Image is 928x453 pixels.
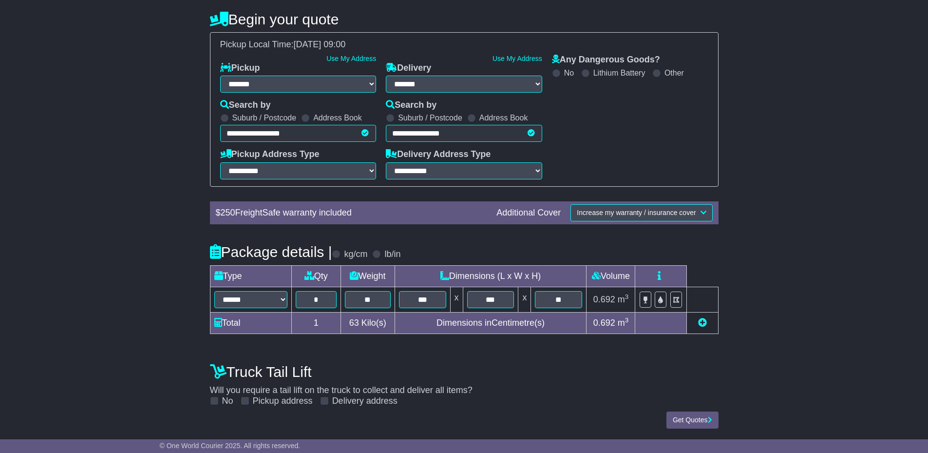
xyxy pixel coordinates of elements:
div: Will you require a tail lift on the truck to collect and deliver all items? [205,359,723,407]
td: Volume [587,265,635,287]
span: m [618,295,629,304]
span: Increase my warranty / insurance cover [577,209,696,217]
label: Address Book [479,113,528,122]
a: Use My Address [492,55,542,62]
label: Pickup Address Type [220,149,320,160]
td: x [518,287,531,312]
td: x [450,287,463,312]
td: Kilo(s) [341,312,395,334]
div: Additional Cover [492,208,566,218]
label: Any Dangerous Goods? [552,55,660,65]
label: Search by [220,100,271,111]
label: Lithium Battery [593,68,645,78]
a: Use My Address [326,55,376,62]
sup: 3 [625,316,629,324]
label: Other [664,68,684,78]
div: $ FreightSafe warranty included [211,208,492,218]
label: Suburb / Postcode [232,113,297,122]
label: Suburb / Postcode [398,113,462,122]
td: Weight [341,265,395,287]
div: Pickup Local Time: [215,39,713,50]
label: No [564,68,574,78]
label: Pickup [220,63,260,74]
span: © One World Courier 2025. All rights reserved. [160,442,301,450]
label: No [222,396,233,407]
span: 0.692 [593,318,615,328]
td: Type [210,265,291,287]
td: Qty [291,265,341,287]
label: Delivery Address Type [386,149,491,160]
h4: Package details | [210,244,332,260]
span: 0.692 [593,295,615,304]
label: Pickup address [253,396,313,407]
td: 1 [291,312,341,334]
sup: 3 [625,293,629,300]
span: m [618,318,629,328]
h4: Begin your quote [210,11,719,27]
a: Add new item [698,318,707,328]
label: Delivery [386,63,431,74]
span: [DATE] 09:00 [294,39,346,49]
td: Dimensions in Centimetre(s) [395,312,587,334]
label: Delivery address [332,396,398,407]
label: Address Book [313,113,362,122]
button: Increase my warranty / insurance cover [570,204,712,221]
label: kg/cm [344,249,367,260]
span: 250 [221,208,235,217]
button: Get Quotes [666,412,719,429]
td: Dimensions (L x W x H) [395,265,587,287]
h4: Truck Tail Lift [210,364,719,380]
label: Search by [386,100,436,111]
td: Total [210,312,291,334]
label: lb/in [384,249,400,260]
span: 63 [349,318,359,328]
